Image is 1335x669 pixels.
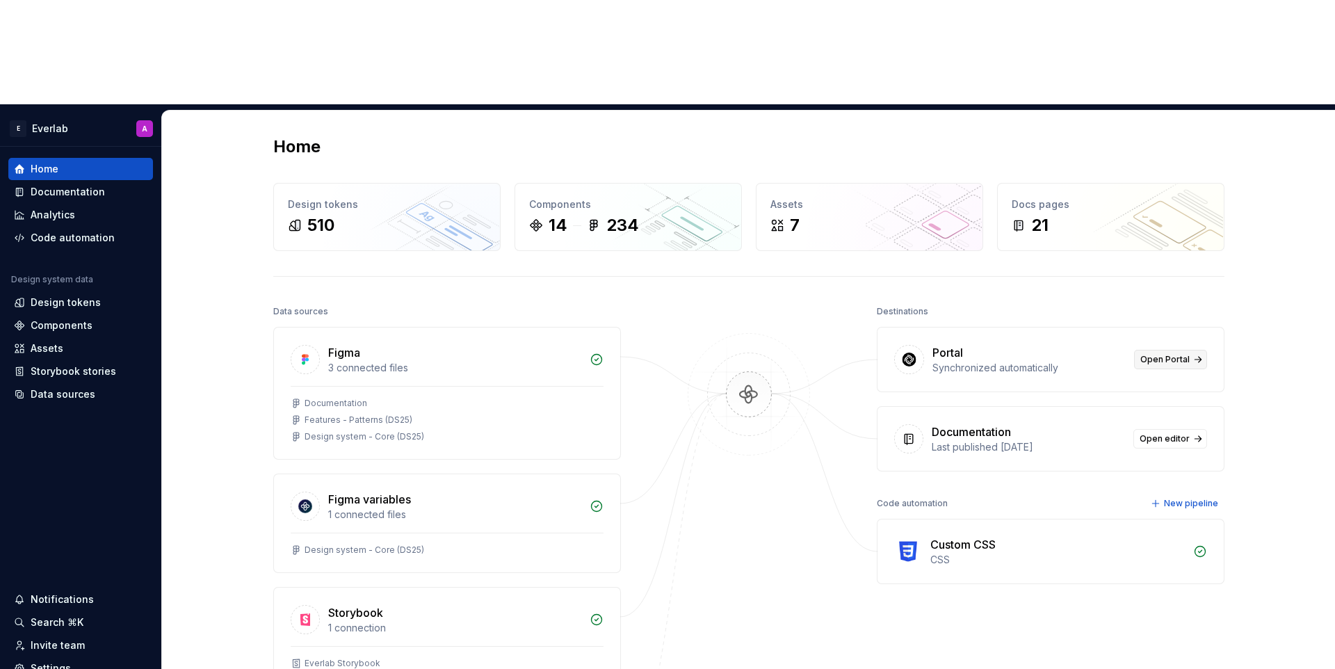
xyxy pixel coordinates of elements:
[31,319,92,332] div: Components
[1147,494,1224,513] button: New pipeline
[31,208,75,222] div: Analytics
[932,361,1126,375] div: Synchronized automatically
[328,491,411,508] div: Figma variables
[288,198,486,211] div: Design tokens
[31,162,58,176] div: Home
[8,634,153,656] a: Invite team
[305,398,367,409] div: Documentation
[770,198,969,211] div: Assets
[31,185,105,199] div: Documentation
[1031,214,1049,236] div: 21
[756,183,983,251] a: Assets7
[31,231,115,245] div: Code automation
[31,341,63,355] div: Assets
[8,611,153,634] button: Search ⌘K
[31,593,94,606] div: Notifications
[273,183,501,251] a: Design tokens510
[32,122,68,136] div: Everlab
[8,291,153,314] a: Design tokens
[8,227,153,249] a: Code automation
[1133,429,1207,449] a: Open editor
[305,545,424,556] div: Design system - Core (DS25)
[328,604,383,621] div: Storybook
[273,474,621,573] a: Figma variables1 connected filesDesign system - Core (DS25)
[328,508,581,522] div: 1 connected files
[11,274,93,285] div: Design system data
[328,344,360,361] div: Figma
[8,204,153,226] a: Analytics
[8,337,153,360] a: Assets
[328,361,581,375] div: 3 connected files
[328,621,581,635] div: 1 connection
[529,198,727,211] div: Components
[1134,350,1207,369] a: Open Portal
[8,588,153,611] button: Notifications
[31,296,101,309] div: Design tokens
[877,494,948,513] div: Code automation
[1012,198,1210,211] div: Docs pages
[549,214,567,236] div: 14
[932,424,1011,440] div: Documentation
[8,360,153,382] a: Storybook stories
[273,302,328,321] div: Data sources
[3,113,159,143] button: EEverlabA
[142,123,147,134] div: A
[930,553,1185,567] div: CSS
[8,383,153,405] a: Data sources
[790,214,800,236] div: 7
[8,314,153,337] a: Components
[31,615,83,629] div: Search ⌘K
[10,120,26,137] div: E
[305,431,424,442] div: Design system - Core (DS25)
[8,181,153,203] a: Documentation
[1140,433,1190,444] span: Open editor
[305,414,412,426] div: Features - Patterns (DS25)
[515,183,742,251] a: Components14234
[1140,354,1190,365] span: Open Portal
[932,440,1125,454] div: Last published [DATE]
[273,136,321,158] h2: Home
[31,364,116,378] div: Storybook stories
[1164,498,1218,509] span: New pipeline
[877,302,928,321] div: Destinations
[8,158,153,180] a: Home
[31,387,95,401] div: Data sources
[932,344,963,361] div: Portal
[606,214,639,236] div: 234
[31,638,85,652] div: Invite team
[997,183,1224,251] a: Docs pages21
[305,658,380,669] div: Everlab Storybook
[307,214,334,236] div: 510
[273,327,621,460] a: Figma3 connected filesDocumentationFeatures - Patterns (DS25)Design system - Core (DS25)
[930,536,996,553] div: Custom CSS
